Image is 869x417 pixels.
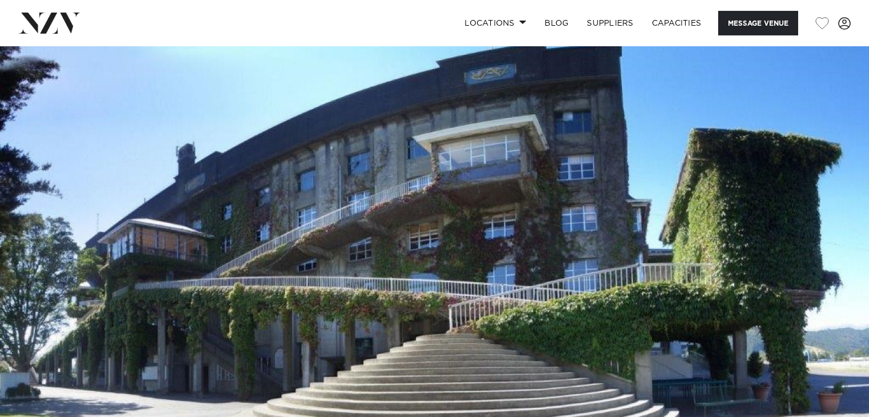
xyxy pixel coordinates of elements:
[718,11,798,35] button: Message Venue
[535,11,578,35] a: BLOG
[455,11,535,35] a: Locations
[578,11,642,35] a: SUPPLIERS
[18,13,81,33] img: nzv-logo.png
[643,11,711,35] a: Capacities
